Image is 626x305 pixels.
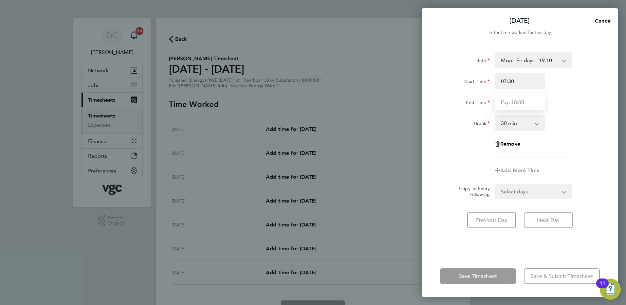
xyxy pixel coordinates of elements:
[476,58,490,65] label: Rate
[593,18,612,24] span: Cancel
[509,16,530,26] p: [DATE]
[495,94,545,110] input: E.g. 18:00
[600,279,621,300] button: Open Resource Center, 11 new notifications
[500,141,520,147] span: Remove
[466,99,490,107] label: End Time
[422,29,618,37] div: Enter time worked for this day.
[474,120,490,128] label: Break
[495,73,545,89] input: E.g. 08:00
[584,14,618,27] button: Cancel
[495,141,520,147] button: Remove
[599,283,605,292] div: 11
[464,79,490,86] label: Start Time
[454,186,490,197] label: Copy To Every Following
